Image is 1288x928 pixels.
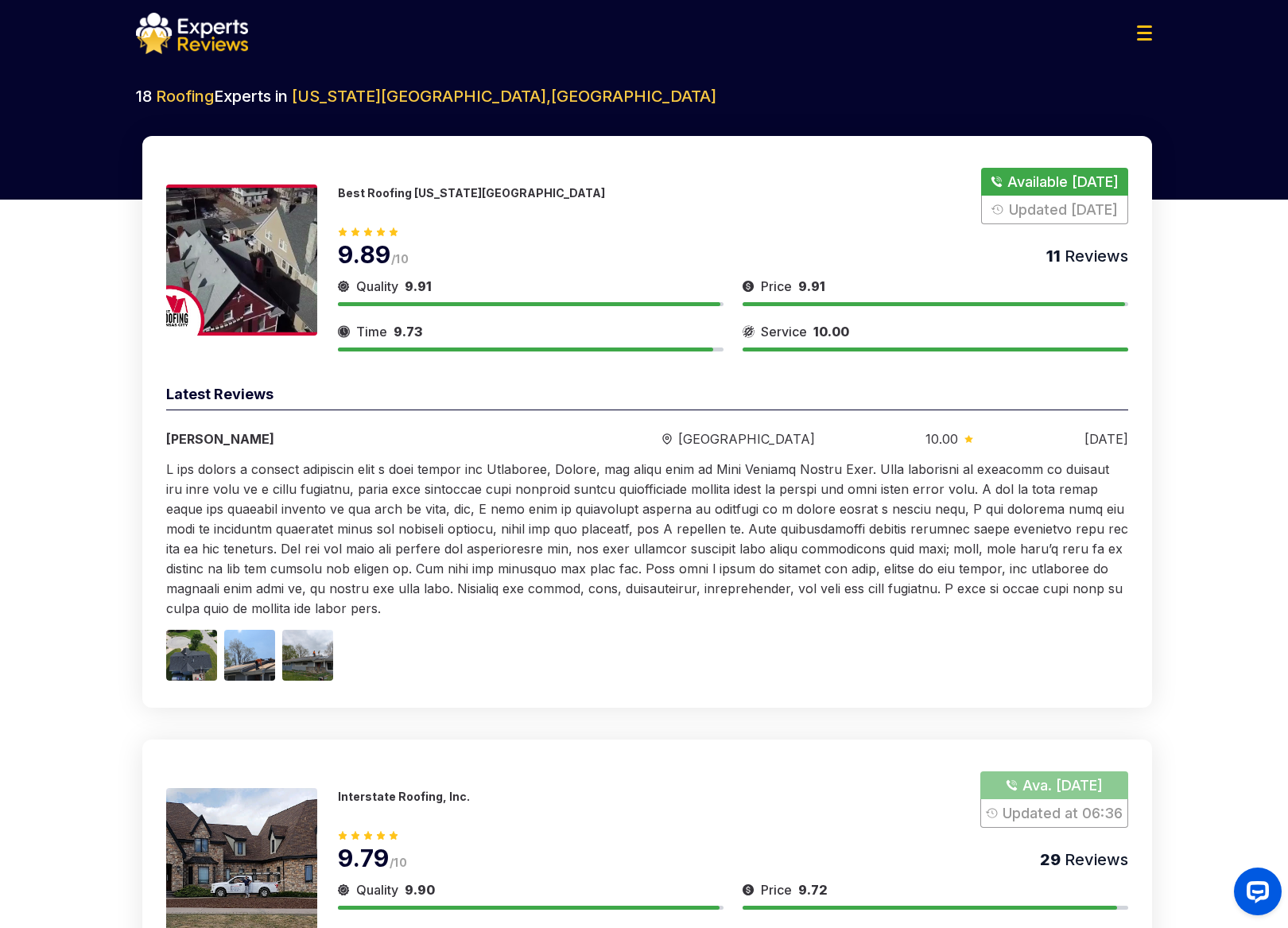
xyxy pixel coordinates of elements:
iframe: OpenWidget widget [1221,861,1288,928]
span: 9.91 [798,278,825,294]
span: [GEOGRAPHIC_DATA] [678,429,815,448]
span: /10 [391,252,409,266]
h2: 18 Experts in [136,85,1152,107]
img: Image 2 [224,630,275,681]
span: 10.00 [813,324,849,340]
img: Menu Icon [1137,25,1152,41]
span: Reviews [1061,247,1128,266]
div: [DATE] [1084,429,1128,448]
img: slider icon [743,277,755,296]
span: 9.73 [394,324,422,340]
span: 9.79 [338,844,390,872]
img: logo [136,13,248,54]
div: [PERSON_NAME] [166,429,551,448]
span: 9.90 [405,882,435,898]
span: Service [761,322,807,341]
span: L ips dolors a consect adipiscin elit s doei tempor inc Utlaboree, Dolore, mag aliqu enim ad Mini... [166,461,1128,616]
span: Price [761,880,792,899]
span: 9.91 [405,278,432,294]
img: slider icon [338,880,350,899]
img: Image 3 [282,630,333,681]
img: 175188558380285.jpeg [166,184,317,336]
img: Image 1 [166,630,217,681]
span: 29 [1040,850,1061,869]
span: [US_STATE][GEOGRAPHIC_DATA] , [GEOGRAPHIC_DATA] [292,87,716,106]
img: slider icon [743,322,755,341]
img: slider icon [964,435,973,443]
span: Price [761,277,792,296]
span: 9.89 [338,240,391,269]
span: Quality [356,880,398,899]
div: Latest Reviews [166,383,1128,410]
span: Quality [356,277,398,296]
span: /10 [390,856,407,869]
span: Roofing [156,87,214,106]
img: slider icon [338,277,350,296]
span: 10.00 [925,429,958,448]
p: Best Roofing [US_STATE][GEOGRAPHIC_DATA] [338,186,605,200]
p: Interstate Roofing, Inc. [338,790,470,803]
span: Reviews [1061,850,1128,869]
span: 9.72 [798,882,828,898]
img: slider icon [338,322,350,341]
img: slider icon [743,880,755,899]
img: slider icon [662,433,672,445]
span: 11 [1046,247,1061,266]
span: Time [356,322,387,341]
